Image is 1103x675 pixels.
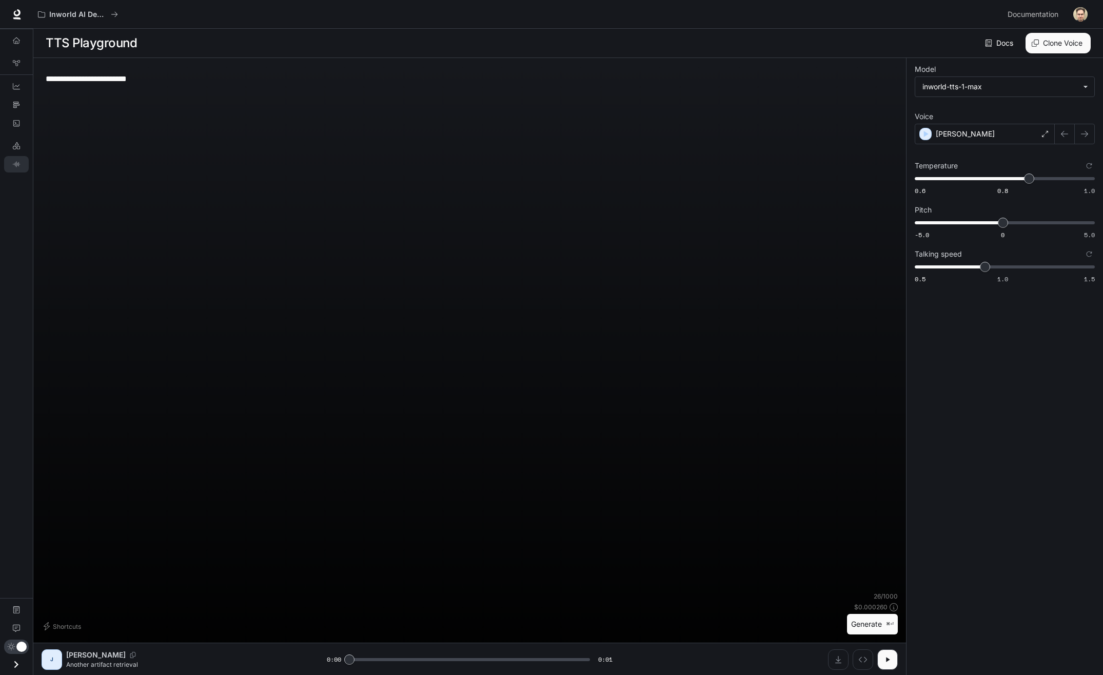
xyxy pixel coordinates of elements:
[598,654,613,665] span: 0:01
[847,614,898,635] button: Generate⌘⏎
[936,129,995,139] p: [PERSON_NAME]
[4,620,29,637] a: Feedback
[915,162,958,169] p: Temperature
[5,654,28,675] button: Open drawer
[4,138,29,154] a: LLM Playground
[4,97,29,113] a: Traces
[997,186,1008,195] span: 0.8
[126,652,140,658] button: Copy Voice ID
[4,32,29,49] a: Overview
[874,592,898,601] p: 26 / 1000
[1084,160,1095,171] button: Reset to default
[46,33,137,53] h1: TTS Playground
[922,82,1078,92] div: inworld-tts-1-max
[1070,4,1091,25] button: User avatar
[915,186,925,195] span: 0.6
[1084,248,1095,260] button: Reset to default
[1001,230,1004,239] span: 0
[66,660,302,669] p: Another artifact retrieval
[4,602,29,618] a: Documentation
[4,156,29,172] a: TTS Playground
[828,649,849,670] button: Download audio
[915,250,962,258] p: Talking speed
[853,649,873,670] button: Inspect
[915,113,933,120] p: Voice
[1003,4,1066,25] a: Documentation
[4,78,29,94] a: Dashboards
[1084,186,1095,195] span: 1.0
[915,66,936,73] p: Model
[983,33,1017,53] a: Docs
[854,603,888,611] p: $ 0.000260
[1084,275,1095,283] span: 1.5
[1084,230,1095,239] span: 5.0
[997,275,1008,283] span: 1.0
[44,651,60,668] div: J
[4,55,29,71] a: Graph Registry
[16,641,27,652] span: Dark mode toggle
[886,621,894,627] p: ⌘⏎
[1026,33,1091,53] button: Clone Voice
[1008,8,1058,21] span: Documentation
[915,275,925,283] span: 0.5
[915,230,929,239] span: -5.0
[1073,7,1088,22] img: User avatar
[42,618,85,634] button: Shortcuts
[33,4,123,25] button: All workspaces
[327,654,341,665] span: 0:00
[915,77,1094,97] div: inworld-tts-1-max
[915,206,932,214] p: Pitch
[4,115,29,131] a: Logs
[49,10,107,19] p: Inworld AI Demos
[66,650,126,660] p: [PERSON_NAME]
